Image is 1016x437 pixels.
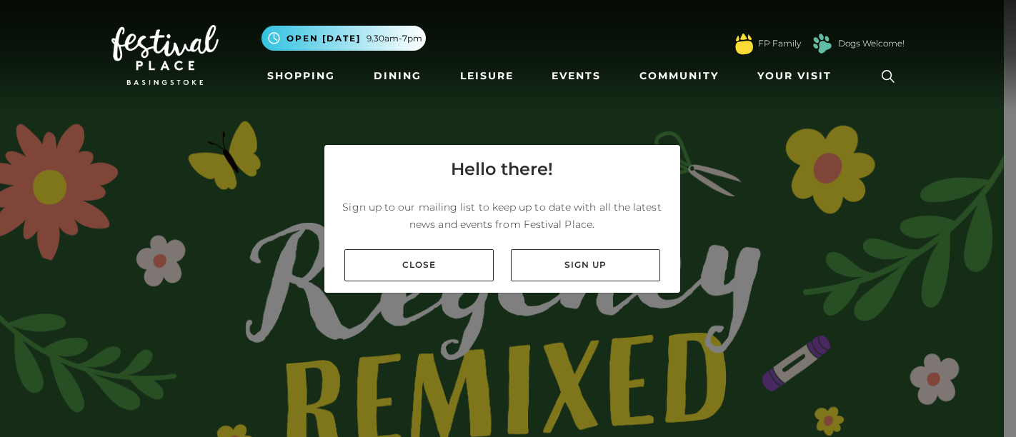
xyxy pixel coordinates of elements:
span: 9.30am-7pm [367,32,422,45]
a: Close [344,249,494,281]
img: Festival Place Logo [111,25,219,85]
a: Dogs Welcome! [838,37,905,50]
h4: Hello there! [451,156,553,182]
a: FP Family [758,37,801,50]
span: Open [DATE] [287,32,361,45]
a: Shopping [262,63,341,89]
a: Dining [368,63,427,89]
a: Leisure [454,63,519,89]
span: Your Visit [757,69,832,84]
a: Community [634,63,724,89]
a: Your Visit [752,63,845,89]
p: Sign up to our mailing list to keep up to date with all the latest news and events from Festival ... [336,199,669,233]
button: Open [DATE] 9.30am-7pm [262,26,426,51]
a: Sign up [511,249,660,281]
a: Events [546,63,607,89]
